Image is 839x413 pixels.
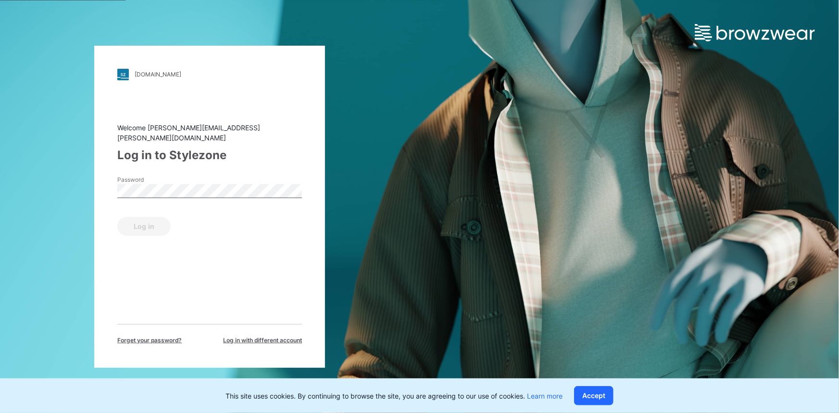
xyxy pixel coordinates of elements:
div: Welcome [PERSON_NAME][EMAIL_ADDRESS][PERSON_NAME][DOMAIN_NAME] [117,123,302,143]
div: Log in to Stylezone [117,147,302,164]
a: Learn more [527,392,563,400]
img: stylezone-logo.562084cfcfab977791bfbf7441f1a819.svg [117,69,129,80]
div: [DOMAIN_NAME] [135,71,181,78]
button: Accept [574,386,614,405]
a: [DOMAIN_NAME] [117,69,302,80]
label: Password [117,175,185,184]
span: Forget your password? [117,336,182,345]
span: Log in with different account [223,336,302,345]
img: browzwear-logo.e42bd6dac1945053ebaf764b6aa21510.svg [695,24,815,41]
p: This site uses cookies. By continuing to browse the site, you are agreeing to our use of cookies. [225,391,563,401]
